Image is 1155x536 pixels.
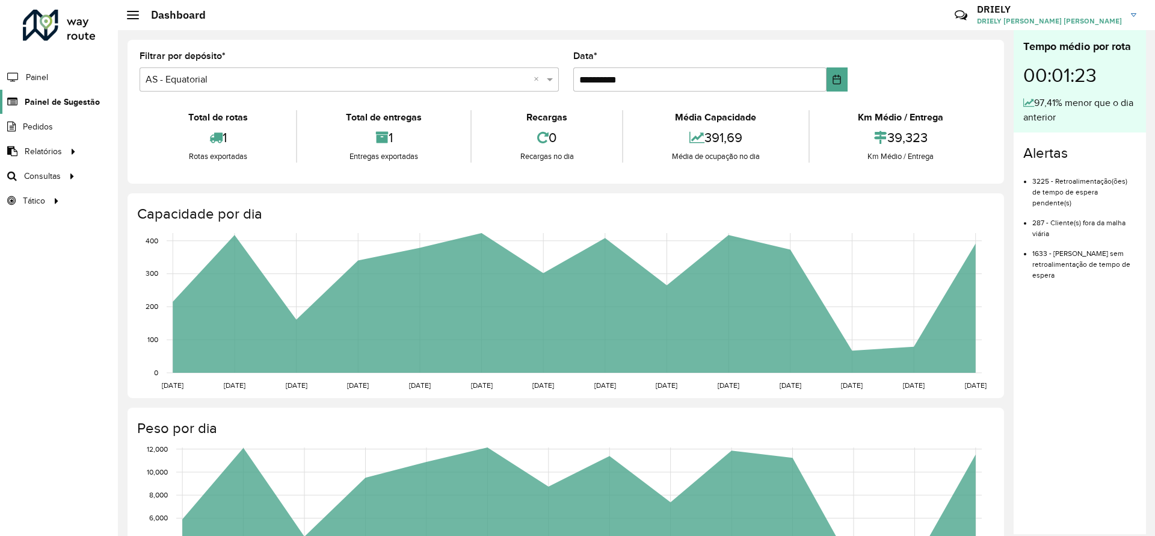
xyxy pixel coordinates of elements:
div: 39,323 [813,125,989,151]
text: [DATE] [841,381,863,389]
div: Média Capacidade [626,110,805,125]
text: 300 [146,270,158,278]
label: Data [573,49,597,63]
label: Filtrar por depósito [140,49,226,63]
text: [DATE] [780,381,801,389]
text: [DATE] [718,381,739,389]
text: 100 [147,335,158,343]
span: Consultas [24,170,61,182]
text: [DATE] [162,381,183,389]
div: 0 [475,125,619,151]
div: 00:01:23 [1023,55,1136,96]
div: 1 [300,125,467,151]
div: Rotas exportadas [143,151,293,163]
li: 287 - Cliente(s) fora da malha viária [1032,208,1136,239]
div: Km Médio / Entrega [813,151,989,163]
li: 1633 - [PERSON_NAME] sem retroalimentação de tempo de espera [1032,239,1136,281]
h4: Capacidade por dia [137,205,992,223]
div: Tempo médio por rota [1023,39,1136,55]
div: 391,69 [626,125,805,151]
div: Total de rotas [143,110,293,125]
text: 10,000 [147,468,168,476]
a: Contato Rápido [948,2,974,28]
button: Choose Date [827,67,848,92]
div: Km Médio / Entrega [813,110,989,125]
div: Recargas no dia [475,151,619,163]
span: Tático [23,195,45,207]
text: [DATE] [286,381,307,389]
text: [DATE] [656,381,677,389]
text: 12,000 [147,445,168,453]
text: [DATE] [224,381,245,389]
span: DRIELY [PERSON_NAME] [PERSON_NAME] [977,16,1122,26]
div: Total de entregas [300,110,467,125]
span: Pedidos [23,120,53,133]
span: Relatórios [25,145,62,158]
text: 0 [154,369,158,376]
span: Painel [26,71,48,84]
span: Painel de Sugestão [25,96,100,108]
div: Média de ocupação no dia [626,151,805,163]
div: Recargas [475,110,619,125]
h3: DRIELY [977,4,1122,15]
h4: Alertas [1023,145,1136,162]
span: Clear all [534,72,544,87]
text: [DATE] [471,381,493,389]
text: [DATE] [594,381,616,389]
li: 3225 - Retroalimentação(ões) de tempo de espera pendente(s) [1032,167,1136,208]
text: [DATE] [409,381,431,389]
h4: Peso por dia [137,420,992,437]
text: [DATE] [965,381,987,389]
text: 6,000 [149,514,168,522]
text: 200 [146,303,158,311]
text: 8,000 [149,491,168,499]
text: [DATE] [903,381,925,389]
div: Entregas exportadas [300,151,467,163]
div: 1 [143,125,293,151]
text: [DATE] [532,381,554,389]
text: [DATE] [347,381,369,389]
h2: Dashboard [139,8,206,22]
div: 97,41% menor que o dia anterior [1023,96,1136,125]
text: 400 [146,237,158,245]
